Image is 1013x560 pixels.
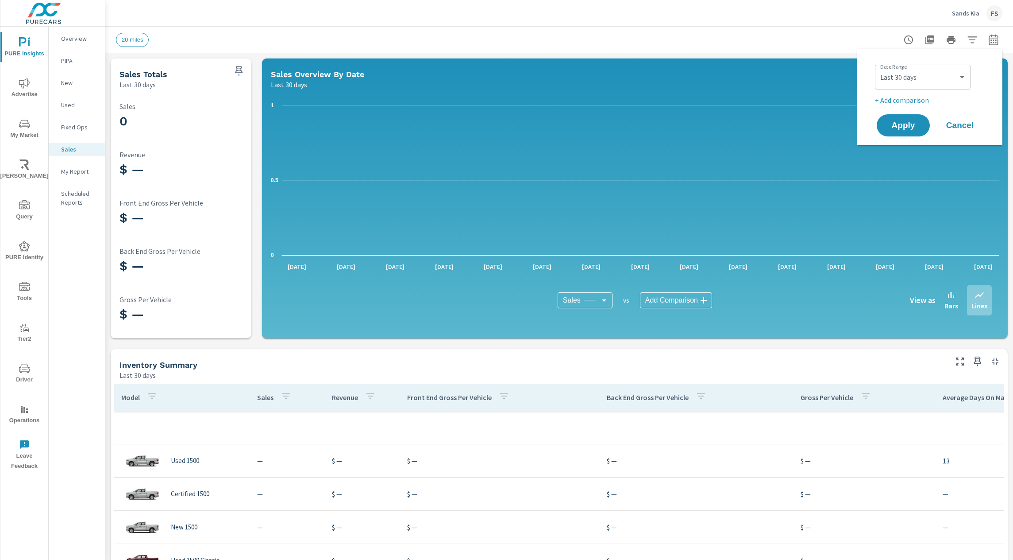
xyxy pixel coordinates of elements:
[271,70,364,79] h5: Sales Overview By Date
[332,455,393,466] p: $ —
[125,481,160,507] img: glamour
[558,292,612,308] div: Sales
[0,27,48,475] div: nav menu
[3,78,46,100] span: Advertise
[943,455,1003,466] p: 13
[3,282,46,303] span: Tools
[49,121,105,134] div: Fixed Ops
[971,354,985,369] span: Save this to your personalized report
[119,102,243,110] p: Sales
[257,455,318,466] p: —
[576,262,607,271] p: [DATE]
[985,31,1002,49] button: Select Date Range
[61,78,98,87] p: New
[942,31,960,49] button: Print Report
[3,241,46,263] span: PURE Identity
[801,522,928,533] p: $ —
[607,522,786,533] p: $ —
[3,439,46,471] span: Leave Feedback
[119,307,243,322] h3: $ —
[801,393,853,402] p: Gross Per Vehicle
[380,262,411,271] p: [DATE]
[952,9,979,17] p: Sands Kia
[942,121,978,129] span: Cancel
[119,199,243,207] p: Front End Gross Per Vehicle
[919,262,950,271] p: [DATE]
[49,165,105,178] div: My Report
[910,296,936,305] h6: View as
[49,54,105,67] div: PIPA
[3,323,46,344] span: Tier2
[821,262,852,271] p: [DATE]
[607,489,786,499] p: $ —
[3,404,46,426] span: Operations
[407,455,593,466] p: $ —
[49,76,105,89] div: New
[121,393,140,402] p: Model
[407,489,593,499] p: $ —
[963,31,981,49] button: Apply Filters
[171,490,209,498] p: Certified 1500
[3,363,46,385] span: Driver
[971,300,987,311] p: Lines
[171,523,197,531] p: New 1500
[3,119,46,140] span: My Market
[527,262,558,271] p: [DATE]
[563,296,581,305] span: Sales
[801,489,928,499] p: $ —
[61,56,98,65] p: PIPA
[119,259,243,274] h3: $ —
[125,514,160,541] img: glamour
[119,210,243,226] h3: $ —
[943,489,1003,499] p: —
[943,522,1003,533] p: —
[332,522,393,533] p: $ —
[429,262,460,271] p: [DATE]
[645,296,698,305] span: Add Comparison
[407,393,492,402] p: Front End Gross Per Vehicle
[49,143,105,156] div: Sales
[271,79,307,90] p: Last 30 days
[625,262,656,271] p: [DATE]
[607,455,786,466] p: $ —
[933,114,986,136] button: Cancel
[478,262,508,271] p: [DATE]
[986,5,1002,21] div: FS
[332,489,393,499] p: $ —
[171,457,199,465] p: Used 1500
[612,296,640,304] p: vs
[953,354,967,369] button: Make Fullscreen
[271,252,274,258] text: 0
[674,262,705,271] p: [DATE]
[49,187,105,209] div: Scheduled Reports
[875,95,988,105] p: + Add comparison
[772,262,803,271] p: [DATE]
[921,31,939,49] button: "Export Report to PDF"
[119,247,243,255] p: Back End Gross Per Vehicle
[61,101,98,109] p: Used
[119,79,156,90] p: Last 30 days
[119,370,156,381] p: Last 30 days
[886,121,921,129] span: Apply
[119,360,197,369] h5: Inventory Summary
[801,455,928,466] p: $ —
[119,162,243,177] h3: $ —
[125,447,160,474] img: glamour
[257,522,318,533] p: —
[61,145,98,154] p: Sales
[331,262,362,271] p: [DATE]
[870,262,901,271] p: [DATE]
[968,262,999,271] p: [DATE]
[49,32,105,45] div: Overview
[257,393,273,402] p: Sales
[607,393,689,402] p: Back End Gross Per Vehicle
[407,522,593,533] p: $ —
[257,489,318,499] p: —
[61,189,98,207] p: Scheduled Reports
[271,102,274,109] text: 1
[640,292,712,308] div: Add Comparison
[271,177,278,183] text: 0.5
[3,200,46,222] span: Query
[61,34,98,43] p: Overview
[3,37,46,59] span: PURE Insights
